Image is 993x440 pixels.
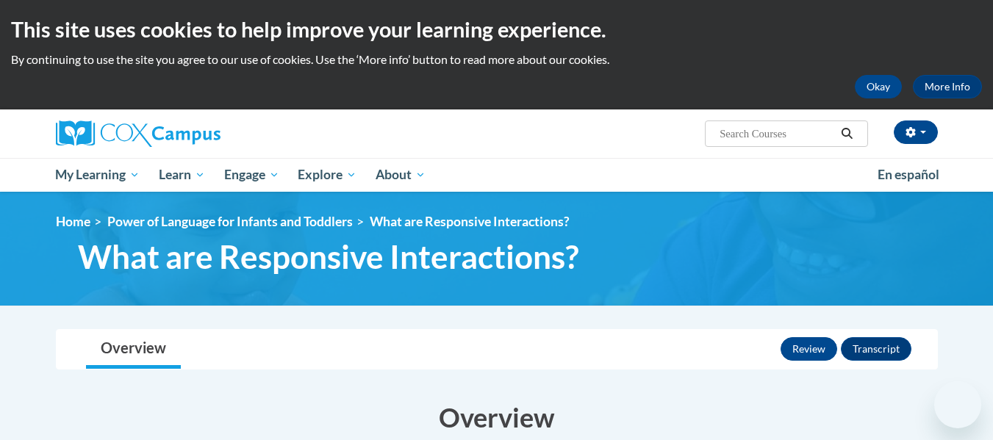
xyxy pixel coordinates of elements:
[934,381,981,428] iframe: Botón para iniciar la ventana de mensajería
[781,337,837,361] button: Review
[149,158,215,192] a: Learn
[46,158,150,192] a: My Learning
[11,15,982,44] h2: This site uses cookies to help improve your learning experience.
[86,330,181,369] a: Overview
[298,166,356,184] span: Explore
[913,75,982,98] a: More Info
[370,214,569,229] span: What are Responsive Interactions?
[868,159,949,190] a: En español
[78,237,579,276] span: What are Responsive Interactions?
[224,166,279,184] span: Engage
[841,337,911,361] button: Transcript
[56,120,221,147] img: Cox Campus
[376,166,426,184] span: About
[366,158,435,192] a: About
[56,399,938,436] h3: Overview
[34,158,960,192] div: Main menu
[878,167,939,182] span: En español
[56,120,335,147] a: Cox Campus
[159,166,205,184] span: Learn
[855,75,902,98] button: Okay
[288,158,366,192] a: Explore
[56,214,90,229] a: Home
[894,120,938,144] button: Account Settings
[836,125,858,143] button: Search
[55,166,140,184] span: My Learning
[215,158,289,192] a: Engage
[11,51,982,68] p: By continuing to use the site you agree to our use of cookies. Use the ‘More info’ button to read...
[107,214,353,229] a: Power of Language for Infants and Toddlers
[718,125,836,143] input: Search Courses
